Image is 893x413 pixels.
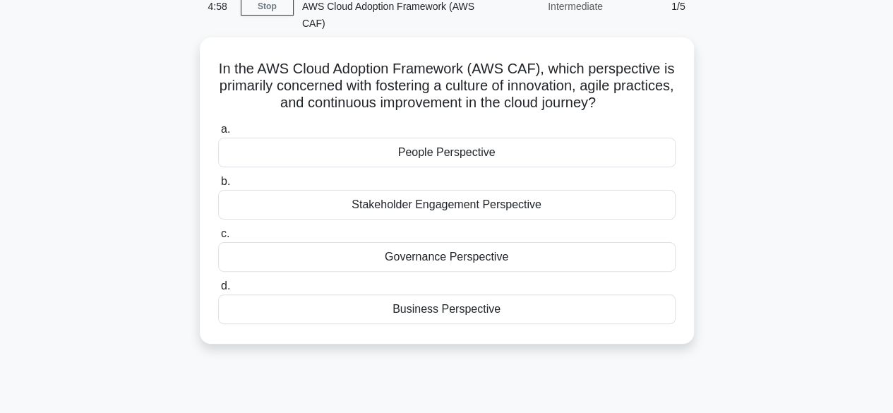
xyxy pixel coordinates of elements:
div: Business Perspective [218,294,676,324]
span: b. [221,175,230,187]
span: a. [221,123,230,135]
div: Stakeholder Engagement Perspective [218,190,676,220]
span: d. [221,280,230,292]
h5: In the AWS Cloud Adoption Framework (AWS CAF), which perspective is primarily concerned with fost... [217,60,677,112]
div: People Perspective [218,138,676,167]
span: c. [221,227,229,239]
div: Governance Perspective [218,242,676,272]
